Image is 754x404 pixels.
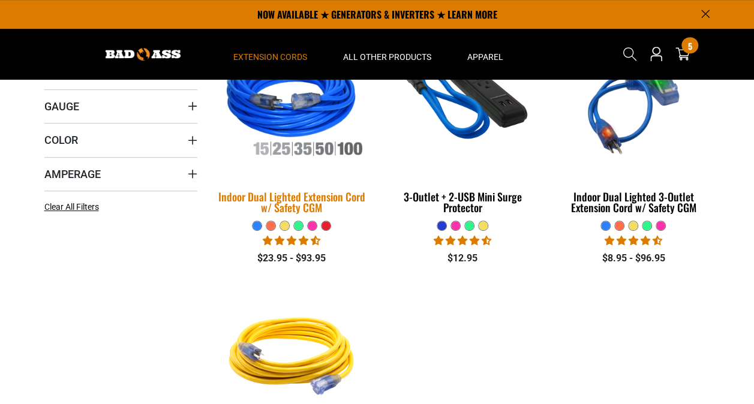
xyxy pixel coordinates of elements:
[215,251,368,266] div: $23.95 - $93.95
[620,44,639,64] summary: Search
[558,33,709,171] img: blue
[44,133,78,147] span: Color
[106,48,181,61] img: Bad Ass Extension Cords
[386,27,539,220] a: blue 3-Outlet + 2-USB Mini Surge Protector
[44,89,197,123] summary: Gauge
[387,33,538,171] img: blue
[233,52,307,62] span: Extension Cords
[449,29,521,79] summary: Apparel
[215,27,368,220] a: Indoor Dual Lighted Extension Cord w/ Safety CGM Indoor Dual Lighted Extension Cord w/ Safety CGM
[434,235,491,246] span: 4.36 stars
[208,25,376,179] img: Indoor Dual Lighted Extension Cord w/ Safety CGM
[557,191,710,213] div: Indoor Dual Lighted 3-Outlet Extension Cord w/ Safety CGM
[44,201,104,213] a: Clear All Filters
[44,167,101,181] span: Amperage
[605,235,662,246] span: 4.33 stars
[557,27,710,220] a: blue Indoor Dual Lighted 3-Outlet Extension Cord w/ Safety CGM
[44,202,99,212] span: Clear All Filters
[263,235,320,246] span: 4.40 stars
[44,100,79,113] span: Gauge
[687,41,692,50] span: 5
[386,251,539,266] div: $12.95
[215,191,368,213] div: Indoor Dual Lighted Extension Cord w/ Safety CGM
[325,29,449,79] summary: All Other Products
[467,52,503,62] span: Apparel
[343,52,431,62] span: All Other Products
[44,123,197,156] summary: Color
[386,191,539,213] div: 3-Outlet + 2-USB Mini Surge Protector
[44,157,197,191] summary: Amperage
[215,29,325,79] summary: Extension Cords
[557,251,710,266] div: $8.95 - $96.95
